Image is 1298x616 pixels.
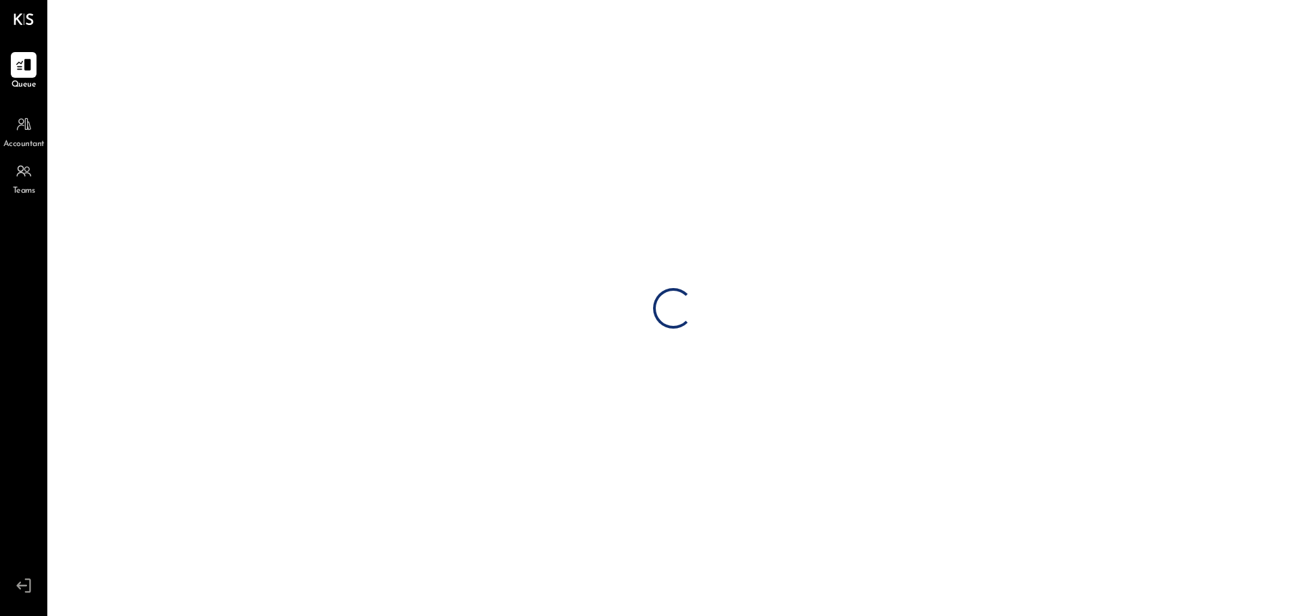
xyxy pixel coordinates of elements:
[1,112,47,151] a: Accountant
[13,185,35,197] span: Teams
[1,52,47,91] a: Queue
[3,139,45,151] span: Accountant
[11,79,37,91] span: Queue
[1,158,47,197] a: Teams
